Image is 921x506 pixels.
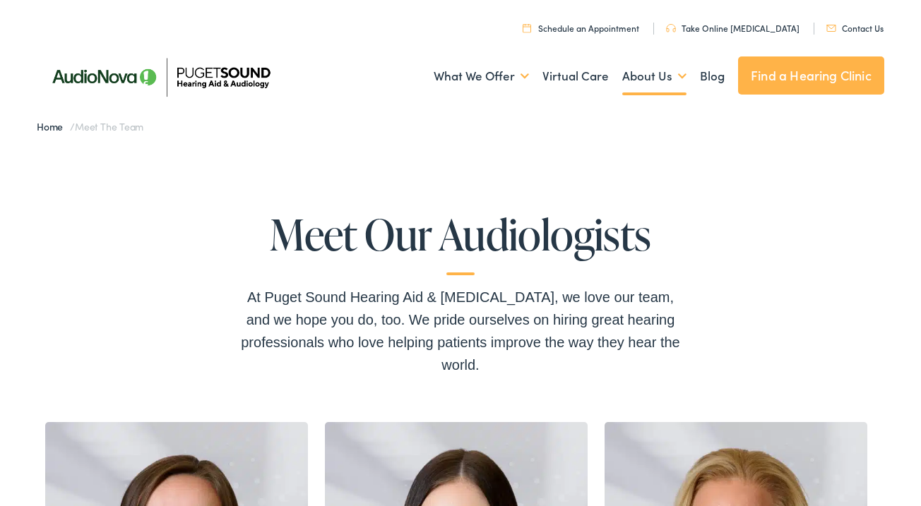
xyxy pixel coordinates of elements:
[523,23,531,32] img: utility icon
[666,22,800,34] a: Take Online [MEDICAL_DATA]
[738,56,884,95] a: Find a Hearing Clinic
[622,50,687,102] a: About Us
[542,50,609,102] a: Virtual Care
[37,119,70,133] a: Home
[826,22,884,34] a: Contact Us
[826,25,836,32] img: utility icon
[37,119,143,133] span: /
[666,24,676,32] img: utility icon
[75,119,143,133] span: Meet the Team
[700,50,725,102] a: Blog
[234,211,687,275] h1: Meet Our Audiologists
[234,286,687,376] div: At Puget Sound Hearing Aid & [MEDICAL_DATA], we love our team, and we hope you do, too. We pride ...
[434,50,529,102] a: What We Offer
[523,22,639,34] a: Schedule an Appointment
